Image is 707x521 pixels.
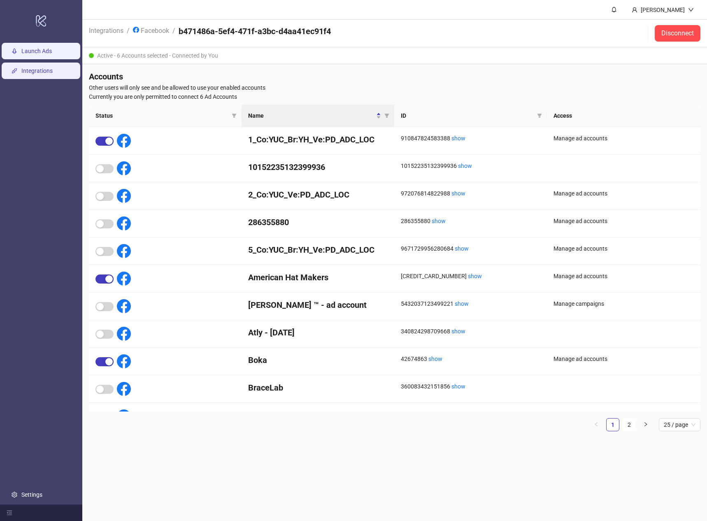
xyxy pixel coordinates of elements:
span: right [643,422,648,427]
a: Integrations [21,67,53,74]
a: show [451,411,465,417]
a: show [458,163,472,169]
th: Name [242,105,394,127]
div: Active - 6 Accounts selected - Connected by You [82,47,707,64]
div: 42674863 [401,354,540,363]
span: Other users will only see and be allowed to use your enabled accounts [89,83,700,92]
h4: 286355880 [248,216,388,228]
a: show [428,356,442,362]
span: filter [384,113,389,118]
div: Page Size [659,418,700,431]
span: user [632,7,637,13]
h4: Atly - [DATE] [248,327,388,338]
a: show [468,273,482,279]
div: 340824298709668 [401,327,540,336]
h4: BraceLab [248,382,388,393]
div: Manage ad accounts [554,189,694,198]
div: Manage campaigns [554,299,694,308]
h4: 5_Co:YUC_Br:YH_Ve:PD_ADC_LOC [248,244,388,256]
a: Facebook [131,26,171,35]
div: 910847824583388 [401,134,540,143]
a: 1 [607,419,619,431]
span: filter [535,109,544,122]
div: 360083432151856 [401,382,540,391]
div: 10152235132399936 [401,161,540,170]
span: Status [95,111,228,120]
div: 497387402430129 [401,409,540,419]
h4: 1_Co:YUC_Br:YH_Ve:PD_ADC_LOC [248,134,388,145]
div: Manage ad accounts [554,216,694,226]
div: Manage ad accounts [554,244,694,253]
a: Launch Ads [21,48,52,54]
span: filter [383,109,391,122]
a: show [451,190,465,197]
div: Manage ad accounts [554,272,694,281]
div: 286355880 [401,216,540,226]
div: 5432037123499221 [401,299,540,308]
span: bell [611,7,617,12]
h4: b471486a-5ef4-471f-a3bc-d4aa41ec91f4 [179,26,331,37]
span: down [688,7,694,13]
span: filter [232,113,237,118]
button: Disconnect [655,25,700,42]
span: ID [401,111,534,120]
span: Disconnect [661,30,694,37]
span: filter [537,113,542,118]
span: filter [230,109,238,122]
h4: 2_Co:YUC_Ve:PD_ADC_LOC [248,189,388,200]
a: show [432,218,446,224]
li: 2 [623,418,636,431]
a: show [455,245,469,252]
span: menu-fold [7,510,12,516]
th: Access [547,105,700,127]
span: left [594,422,599,427]
li: / [127,26,130,41]
h4: Business GPS Ad Account [248,409,388,421]
li: / [172,26,175,41]
li: Next Page [639,418,652,431]
div: 972076814822988 [401,189,540,198]
div: Manage ad accounts [554,354,694,363]
button: right [639,418,652,431]
span: 25 / page [664,419,695,431]
button: left [590,418,603,431]
h4: 10152235132399936 [248,161,388,173]
a: show [451,383,465,390]
div: 9671729956280684 [401,244,540,253]
a: show [451,135,465,142]
div: Manage ad accounts [554,409,694,419]
h4: Boka [248,354,388,366]
a: show [451,328,465,335]
h4: [PERSON_NAME] ™ - ad account [248,299,388,311]
div: Manage ad accounts [554,134,694,143]
div: [PERSON_NAME] [637,5,688,14]
a: Settings [21,491,42,498]
div: [CREDIT_CARD_NUMBER] [401,272,540,281]
span: Name [248,111,374,120]
a: Integrations [87,26,125,35]
a: 2 [623,419,635,431]
li: Previous Page [590,418,603,431]
h4: Accounts [89,71,700,82]
span: Currently you are only permitted to connect 6 Ad Accounts [89,92,700,101]
a: show [455,300,469,307]
h4: American Hat Makers [248,272,388,283]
